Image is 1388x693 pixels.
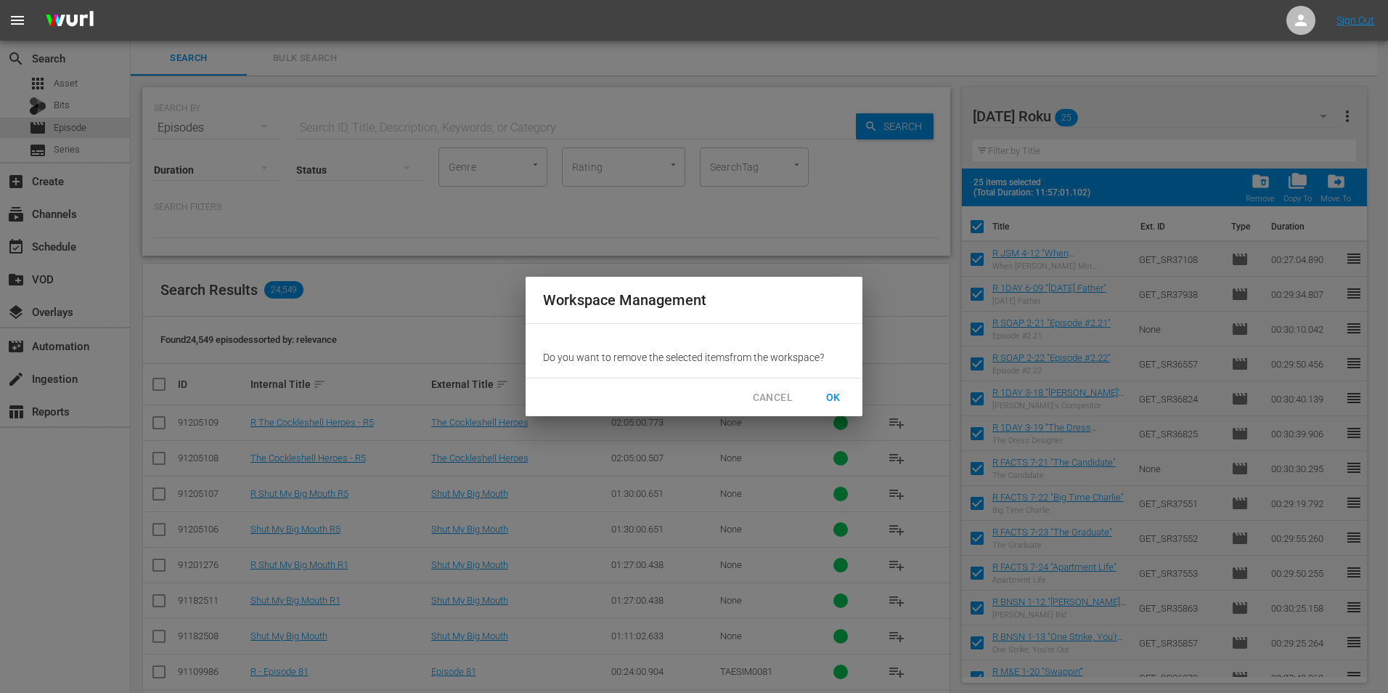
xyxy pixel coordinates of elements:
span: OK [822,389,845,407]
span: CANCEL [753,389,793,407]
h2: Workspace Management [543,288,845,312]
button: OK [810,384,857,411]
p: Do you want to remove the selected item s from the workspace? [543,350,845,365]
a: Sign Out [1336,15,1374,26]
button: CANCEL [741,384,804,411]
img: ans4CAIJ8jUAAAAAAAAAAAAAAAAAAAAAAAAgQb4GAAAAAAAAAAAAAAAAAAAAAAAAJMjXAAAAAAAAAAAAAAAAAAAAAAAAgAT5G... [35,4,105,38]
span: menu [9,12,26,29]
